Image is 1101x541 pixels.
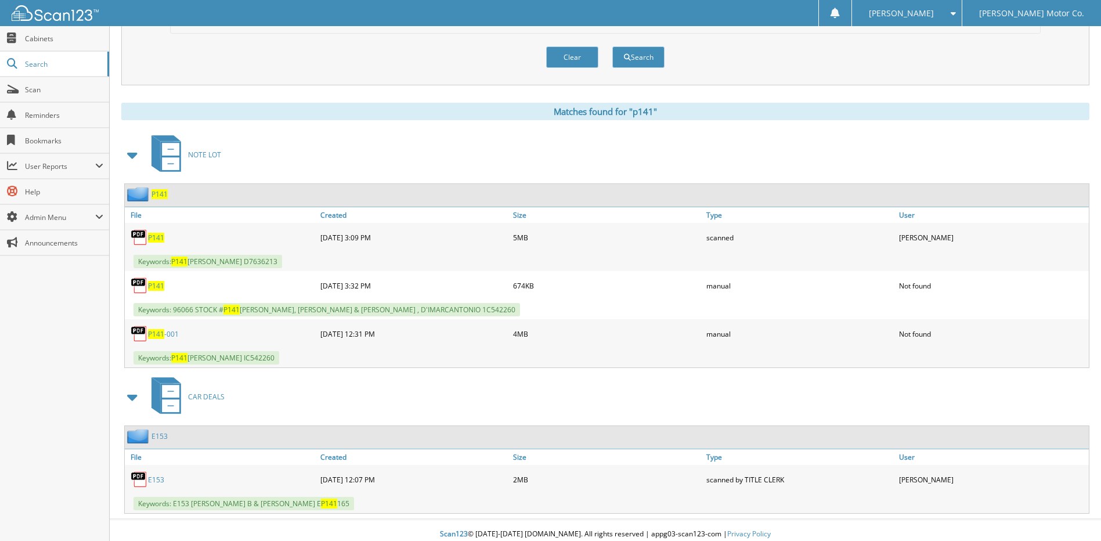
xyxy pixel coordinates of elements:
div: [DATE] 12:07 PM [317,468,510,491]
img: PDF.png [131,229,148,246]
span: CAR DEALS [188,392,225,402]
a: NOTE LOT [145,132,221,178]
div: 674KB [510,274,703,297]
img: PDF.png [131,325,148,342]
a: E153 [151,431,168,441]
span: Admin Menu [25,212,95,222]
span: Scan [25,85,103,95]
img: folder2.png [127,187,151,201]
span: P141 [171,353,187,363]
img: folder2.png [127,429,151,443]
a: User [896,449,1089,465]
a: P141 [148,281,164,291]
span: Keywords: [PERSON_NAME] IC542260 [133,351,279,365]
a: E153 [148,475,164,485]
a: Created [317,449,510,465]
a: File [125,449,317,465]
span: User Reports [25,161,95,171]
a: P141 [148,233,164,243]
img: PDF.png [131,277,148,294]
span: NOTE LOT [188,150,221,160]
span: P141 [223,305,240,315]
span: P141 [321,499,337,508]
span: P141 [171,257,187,266]
span: Keywords: [PERSON_NAME] D7636213 [133,255,282,268]
div: [PERSON_NAME] [896,468,1089,491]
button: Search [612,46,665,68]
div: manual [703,274,896,297]
span: Bookmarks [25,136,103,146]
a: Privacy Policy [727,529,771,539]
a: Size [510,207,703,223]
a: P141-001 [148,329,179,339]
img: PDF.png [131,471,148,488]
div: Not found [896,274,1089,297]
span: Cabinets [25,34,103,44]
span: Search [25,59,102,69]
a: P141 [151,189,168,199]
a: Type [703,207,896,223]
a: CAR DEALS [145,374,225,420]
span: Keywords: 96066 STOCK # [PERSON_NAME], [PERSON_NAME] & [PERSON_NAME] , D'IMARCANTONIO 1C542260 [133,303,520,316]
div: 4MB [510,322,703,345]
button: Clear [546,46,598,68]
div: manual [703,322,896,345]
span: [PERSON_NAME] Motor Co. [979,10,1084,17]
div: scanned [703,226,896,249]
span: Reminders [25,110,103,120]
img: scan123-logo-white.svg [12,5,99,21]
div: 5MB [510,226,703,249]
div: scanned by TITLE CLERK [703,468,896,491]
div: Not found [896,322,1089,345]
a: Type [703,449,896,465]
span: Scan123 [440,529,468,539]
a: Size [510,449,703,465]
div: Matches found for "p141" [121,103,1089,120]
iframe: Chat Widget [1043,485,1101,541]
span: Help [25,187,103,197]
a: Created [317,207,510,223]
span: Keywords: E153 [PERSON_NAME] B & [PERSON_NAME] E 165 [133,497,354,510]
span: [PERSON_NAME] [869,10,934,17]
div: [PERSON_NAME] [896,226,1089,249]
div: [DATE] 3:09 PM [317,226,510,249]
span: Announcements [25,238,103,248]
a: User [896,207,1089,223]
a: File [125,207,317,223]
div: [DATE] 3:32 PM [317,274,510,297]
div: [DATE] 12:31 PM [317,322,510,345]
div: 2MB [510,468,703,491]
span: P141 [148,329,164,339]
